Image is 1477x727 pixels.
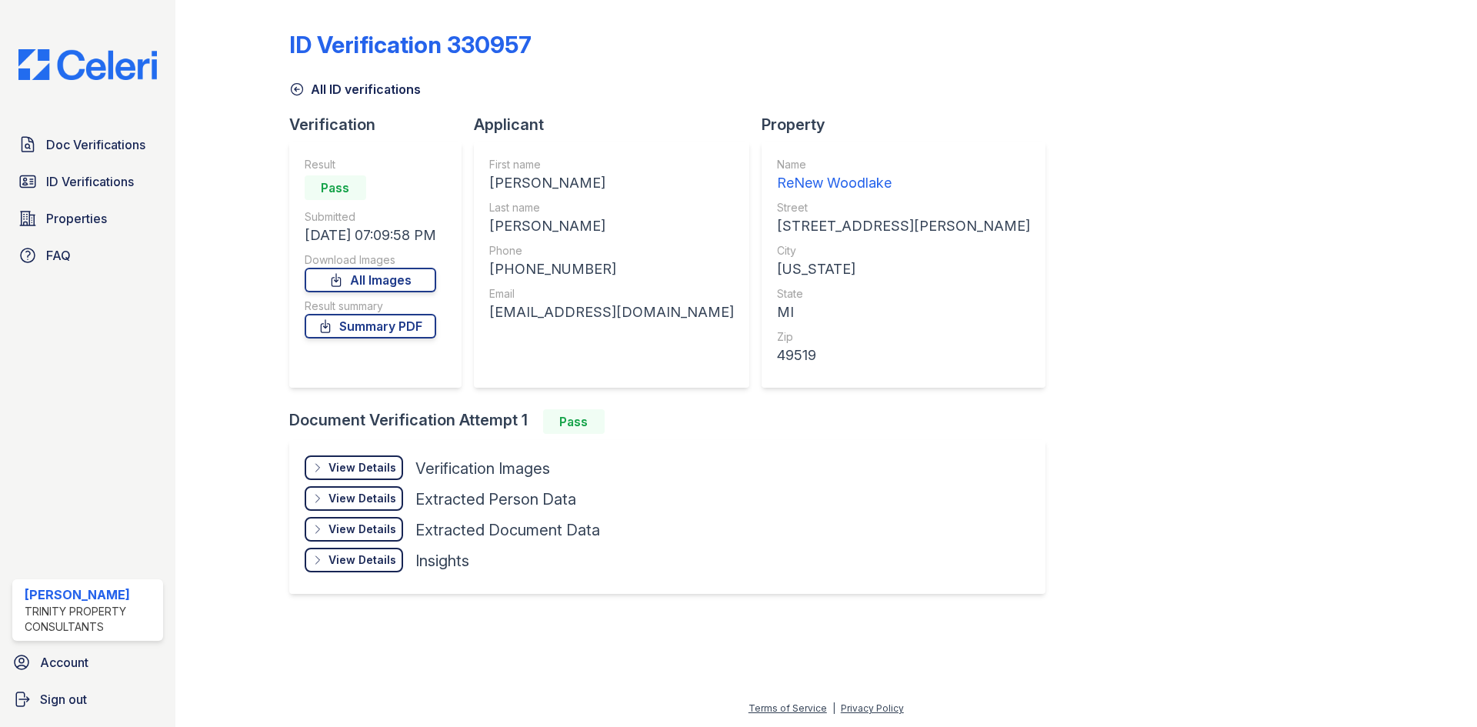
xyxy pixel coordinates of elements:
[305,225,436,246] div: [DATE] 07:09:58 PM
[305,252,436,268] div: Download Images
[489,215,734,237] div: [PERSON_NAME]
[489,258,734,280] div: [PHONE_NUMBER]
[46,246,71,265] span: FAQ
[777,157,1030,194] a: Name ReNew Woodlake
[328,491,396,506] div: View Details
[25,604,157,635] div: Trinity Property Consultants
[305,268,436,292] a: All Images
[328,522,396,537] div: View Details
[415,489,576,510] div: Extracted Person Data
[777,157,1030,172] div: Name
[777,258,1030,280] div: [US_STATE]
[305,175,366,200] div: Pass
[289,409,1058,434] div: Document Verification Attempt 1
[12,240,163,271] a: FAQ
[6,684,169,715] a: Sign out
[749,702,827,714] a: Terms of Service
[489,302,734,323] div: [EMAIL_ADDRESS][DOMAIN_NAME]
[777,286,1030,302] div: State
[777,215,1030,237] div: [STREET_ADDRESS][PERSON_NAME]
[832,702,835,714] div: |
[289,114,474,135] div: Verification
[12,129,163,160] a: Doc Verifications
[777,243,1030,258] div: City
[777,172,1030,194] div: ReNew Woodlake
[305,314,436,338] a: Summary PDF
[305,209,436,225] div: Submitted
[46,135,145,154] span: Doc Verifications
[6,647,169,678] a: Account
[1412,665,1462,712] iframe: chat widget
[25,585,157,604] div: [PERSON_NAME]
[12,166,163,197] a: ID Verifications
[46,172,134,191] span: ID Verifications
[474,114,762,135] div: Applicant
[305,157,436,172] div: Result
[415,458,550,479] div: Verification Images
[543,409,605,434] div: Pass
[328,552,396,568] div: View Details
[12,203,163,234] a: Properties
[328,460,396,475] div: View Details
[777,329,1030,345] div: Zip
[46,209,107,228] span: Properties
[489,172,734,194] div: [PERSON_NAME]
[489,243,734,258] div: Phone
[777,200,1030,215] div: Street
[762,114,1058,135] div: Property
[489,286,734,302] div: Email
[415,519,600,541] div: Extracted Document Data
[6,49,169,80] img: CE_Logo_Blue-a8612792a0a2168367f1c8372b55b34899dd931a85d93a1a3d3e32e68fde9ad4.png
[489,157,734,172] div: First name
[489,200,734,215] div: Last name
[777,345,1030,366] div: 49519
[40,690,87,709] span: Sign out
[841,702,904,714] a: Privacy Policy
[777,302,1030,323] div: MI
[415,550,469,572] div: Insights
[289,80,421,98] a: All ID verifications
[289,31,532,58] div: ID Verification 330957
[40,653,88,672] span: Account
[305,298,436,314] div: Result summary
